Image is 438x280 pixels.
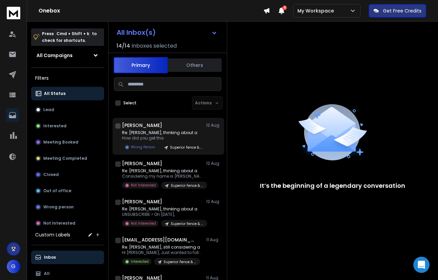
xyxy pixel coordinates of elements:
p: 11 Aug [206,237,221,243]
p: Out of office [43,188,71,194]
h3: Custom Labels [35,231,70,238]
button: Meeting Booked [31,135,104,149]
button: Lead [31,103,104,117]
p: Interested [131,259,149,264]
p: All Status [44,91,66,96]
p: My Workspace [297,7,337,14]
h1: [PERSON_NAME] [122,160,162,167]
p: Wrong person [43,204,74,210]
p: Meeting Completed [43,156,87,161]
button: Not Interested [31,217,104,230]
p: Superior Fence & Rail | [DATE] | AudienceSend [170,145,202,150]
p: Meeting Booked [43,139,78,145]
label: Select [123,100,137,106]
p: Get Free Credits [383,7,421,14]
p: Re: [PERSON_NAME], still considering a [122,245,203,250]
p: Wrong Person [131,145,155,150]
p: Not Interested [43,221,75,226]
span: 4 [282,5,287,10]
p: 12 Aug [206,123,221,128]
h1: [PERSON_NAME] [122,122,162,129]
button: G [7,260,20,273]
p: 12 Aug [206,199,221,204]
p: How did you get this [122,135,203,141]
p: Inbox [44,255,56,260]
p: Superior Fence & Rail | [DATE] | AudienceSend [171,221,203,226]
h3: Filters [31,73,104,83]
p: UNSUBSCRIBE > On [DATE], [122,212,203,217]
p: Superior Fence & Rail | [DATE] | AudienceSend [164,259,196,264]
button: All Campaigns [31,49,104,62]
p: Considering my name is [PERSON_NAME], [122,174,203,179]
p: Interested [43,123,67,129]
button: Out of office [31,184,104,198]
button: All Status [31,87,104,100]
button: Interested [31,119,104,133]
h1: All Inbox(s) [117,29,156,36]
button: Get Free Credits [369,4,426,18]
button: Closed [31,168,104,181]
p: 12 Aug [206,161,221,166]
button: Primary [114,57,168,73]
button: Others [168,58,222,73]
p: Re: [PERSON_NAME], thinking about a [122,130,203,135]
p: Re: [PERSON_NAME], thinking about a [122,168,203,174]
p: Superior Fence & Rail | [DATE] | AudienceSend [171,183,203,188]
h3: Inboxes selected [131,42,177,50]
p: Press to check for shortcuts. [42,30,97,44]
span: 14 / 14 [117,42,130,50]
button: Wrong person [31,200,104,214]
h1: [EMAIL_ADDRESS][DOMAIN_NAME] [122,236,196,243]
button: Meeting Completed [31,152,104,165]
h1: [PERSON_NAME] [122,198,162,205]
p: Not Interested [131,221,156,226]
p: All [44,271,50,276]
p: Closed [43,172,59,177]
h1: All Campaigns [36,52,73,59]
p: Not Interested [131,183,156,188]
p: It’s the beginning of a legendary conversation [260,181,405,190]
p: Lead [43,107,54,112]
img: logo [7,7,20,19]
h1: Onebox [39,7,263,15]
span: Cmd + Shift + k [55,30,90,37]
p: Hi [PERSON_NAME], Just wanted to follow [122,250,203,255]
p: Re: [PERSON_NAME], thinking about a [122,206,203,212]
div: Open Intercom Messenger [413,257,430,273]
button: Inbox [31,251,104,264]
button: All Inbox(s) [111,26,223,39]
